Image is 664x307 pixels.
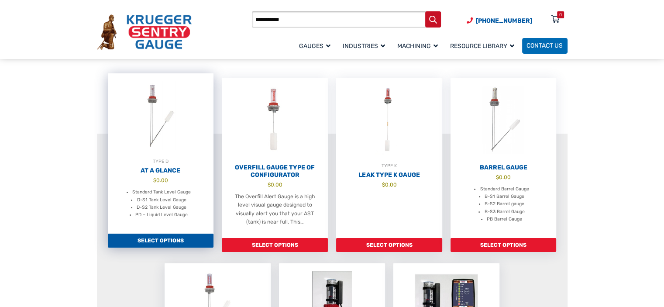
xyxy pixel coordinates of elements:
li: Standard Tank Level Gauge [132,188,191,196]
a: Add to cart: “Leak Type K Gauge” [336,238,442,252]
span: Machining [397,42,438,50]
a: Resource Library [446,37,522,55]
a: Contact Us [522,38,568,54]
img: Leak Detection Gauge [336,78,442,162]
a: Add to cart: “Overfill Gauge Type OF Configurator” [222,238,328,252]
span: Industries [343,42,385,50]
li: Standard Barrel Gauge [480,185,529,193]
span: [PHONE_NUMBER] [476,17,532,24]
p: The Overfill Alert Gauge is a high level visual gauge designed to visually alert you that your AS... [230,193,320,226]
span: $ [496,174,499,180]
li: B-S3 Barrel Gauge [484,208,524,215]
li: D-S1 Tank Level Gauge [137,196,186,204]
span: $ [268,182,271,188]
h2: Leak Type K Gauge [336,171,442,179]
span: Contact Us [526,42,563,50]
img: Barrel Gauge [451,78,557,162]
h2: Barrel Gauge [451,164,557,172]
a: Add to cart: “At A Glance” [108,234,214,248]
span: $ [153,177,156,183]
a: Add to cart: “Barrel Gauge” [451,238,557,252]
a: Gauges [295,37,338,55]
bdi: 0.00 [153,177,168,183]
bdi: 0.00 [382,182,396,188]
a: TYPE DAt A Glance $0.00 Standard Tank Level Gauge D-S1 Tank Level Gauge D-S2 Tank Level Gauge PD ... [108,73,214,234]
span: Gauges [299,42,330,50]
a: Barrel Gauge $0.00 Standard Barrel Gauge B-S1 Barrel Gauge B-S2 Barrel gauge B-S3 Barrel Gauge PB... [451,78,557,238]
div: 0 [559,11,562,18]
bdi: 0.00 [268,182,282,188]
div: TYPE K [336,162,442,170]
div: TYPE D [108,158,214,166]
span: $ [382,182,385,188]
h2: At A Glance [108,167,214,175]
img: At A Glance [108,73,214,158]
img: Overfill Gauge Type OF Configurator [222,78,328,162]
a: Industries [338,37,393,55]
a: Overfill Gauge Type OF Configurator $0.00 The Overfill Alert Gauge is a high level visual gauge d... [222,78,328,238]
h2: Overfill Gauge Type OF Configurator [222,164,328,179]
a: Phone Number (920) 434-8860 [467,16,532,25]
li: B-S1 Barrel Gauge [485,193,524,200]
img: Krueger Sentry Gauge [97,14,192,49]
a: TYPE KLeak Type K Gauge $0.00 [336,78,442,238]
li: D-S2 Tank Level Gauge [137,204,186,211]
a: Machining [393,37,446,55]
span: Resource Library [450,42,514,50]
li: PD – Liquid Level Gauge [135,211,188,218]
bdi: 0.00 [496,174,511,180]
li: PB Barrel Gauge [487,215,522,223]
li: B-S2 Barrel gauge [485,200,524,207]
